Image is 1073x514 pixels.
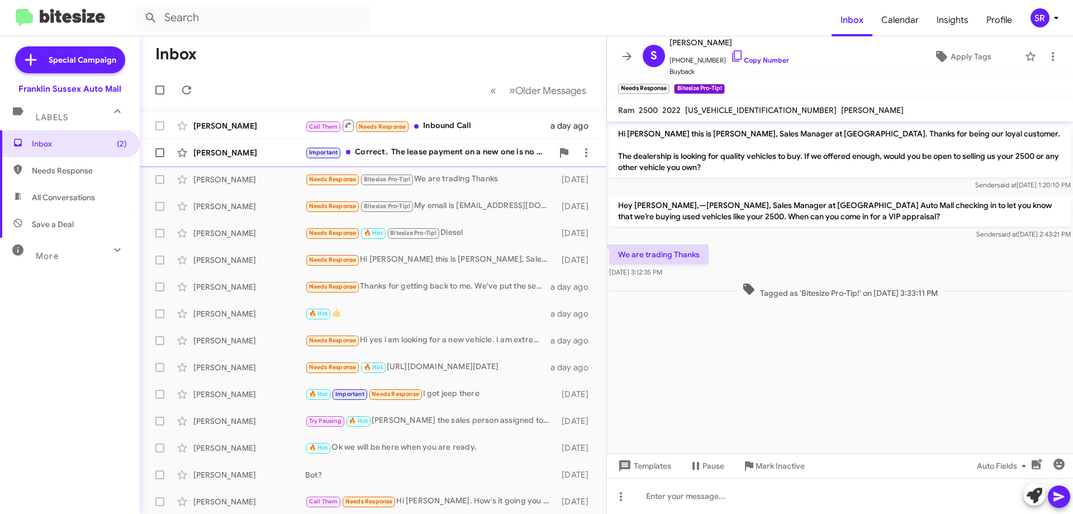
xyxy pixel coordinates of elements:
[738,282,942,299] span: Tagged as 'Bitesize Pro-Tip!' on [DATE] 3:33:11 PM
[550,281,597,293] div: a day ago
[32,165,127,176] span: Needs Response
[639,105,658,115] span: 2500
[193,469,305,480] div: [PERSON_NAME]
[15,46,125,73] a: Special Campaign
[305,200,556,213] div: My email is [EMAIL_ADDRESS][DOMAIN_NAME] if you need it
[618,84,670,94] small: Needs Response
[977,456,1031,476] span: Auto Fields
[305,307,550,320] div: 👍
[193,389,305,400] div: [PERSON_NAME]
[928,4,977,36] span: Insights
[390,229,436,237] span: Bitesize Pro-Tip!
[556,469,597,480] div: [DATE]
[975,181,1071,189] span: Sender [DATE] 1:20:10 PM
[1031,8,1050,27] div: SR
[756,456,805,476] span: Mark Inactive
[609,124,1071,177] p: Hi [PERSON_NAME] this is [PERSON_NAME], Sales Manager at [GEOGRAPHIC_DATA]. Thanks for being our ...
[483,79,503,102] button: Previous
[349,417,368,425] span: 🔥 Hot
[832,4,872,36] span: Inbox
[135,4,370,31] input: Search
[193,496,305,507] div: [PERSON_NAME]
[670,36,789,49] span: [PERSON_NAME]
[49,54,116,65] span: Special Campaign
[193,442,305,454] div: [PERSON_NAME]
[364,202,410,210] span: Bitesize Pro-Tip!
[609,268,662,276] span: [DATE] 3:12:35 PM
[309,149,338,156] span: Important
[305,119,550,133] div: Inbound Call
[556,228,597,239] div: [DATE]
[550,362,597,373] div: a day ago
[117,138,127,149] span: (2)
[662,105,681,115] span: 2022
[309,390,328,398] span: 🔥 Hot
[997,181,1017,189] span: said at
[309,229,357,237] span: Needs Response
[607,456,680,476] button: Templates
[32,192,95,203] span: All Conversations
[556,416,597,427] div: [DATE]
[193,254,305,266] div: [PERSON_NAME]
[616,456,671,476] span: Templates
[309,283,357,290] span: Needs Response
[609,244,709,265] p: We are trading Thanks
[32,138,127,149] span: Inbox
[305,280,550,293] div: Thanks for getting back to me. We've put the search on hold for a bit. My wife wants to drive a c...
[556,174,597,185] div: [DATE]
[305,146,553,159] div: Correct. The lease payment on a new one is no where near $319
[305,414,556,427] div: [PERSON_NAME] the sales person assigned to your inquiry and myself are both off on Thursdays.
[905,46,1019,67] button: Apply Tags
[502,79,593,102] button: Next
[509,83,515,97] span: »
[484,79,593,102] nav: Page navigation example
[36,112,68,122] span: Labels
[305,361,550,374] div: [URL][DOMAIN_NAME][DATE]
[309,123,338,130] span: Call Them
[733,456,814,476] button: Mark Inactive
[309,498,338,505] span: Call Them
[309,444,328,451] span: 🔥 Hot
[556,442,597,454] div: [DATE]
[841,105,904,115] span: [PERSON_NAME]
[305,495,556,508] div: Hi [PERSON_NAME]. How's it going you have time? Give me a call when you get a second I can explai...
[364,229,383,237] span: 🔥 Hot
[364,364,383,371] span: 🔥 Hot
[674,84,724,94] small: Bitesize Pro-Tip!
[556,496,597,507] div: [DATE]
[651,47,657,65] span: S
[193,120,305,131] div: [PERSON_NAME]
[670,66,789,77] span: Buyback
[680,456,733,476] button: Pause
[372,390,419,398] span: Needs Response
[193,147,305,158] div: [PERSON_NAME]
[364,176,410,183] span: Bitesize Pro-Tip!
[305,441,556,454] div: Ok we will be here when you are ready.
[309,310,328,317] span: 🔥 Hot
[976,230,1071,238] span: Sender [DATE] 2:43:21 PM
[550,308,597,319] div: a day ago
[193,362,305,373] div: [PERSON_NAME]
[305,469,556,480] div: Bot?
[193,308,305,319] div: [PERSON_NAME]
[702,456,724,476] span: Pause
[359,123,406,130] span: Needs Response
[977,4,1021,36] a: Profile
[309,256,357,263] span: Needs Response
[193,335,305,346] div: [PERSON_NAME]
[305,388,556,400] div: I got jeep there
[618,105,634,115] span: Ram
[685,105,837,115] span: [US_VEHICLE_IDENTIFICATION_NUMBER]
[193,416,305,427] div: [PERSON_NAME]
[872,4,928,36] a: Calendar
[309,176,357,183] span: Needs Response
[155,45,197,63] h1: Inbox
[556,254,597,266] div: [DATE]
[1021,8,1061,27] button: SR
[305,334,550,347] div: Hi yes i am looking for a new vehicle. I am extremely busy with the upcoming school year approach...
[309,337,357,344] span: Needs Response
[305,173,556,186] div: We are trading Thanks
[556,201,597,212] div: [DATE]
[309,417,341,425] span: Try Pausing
